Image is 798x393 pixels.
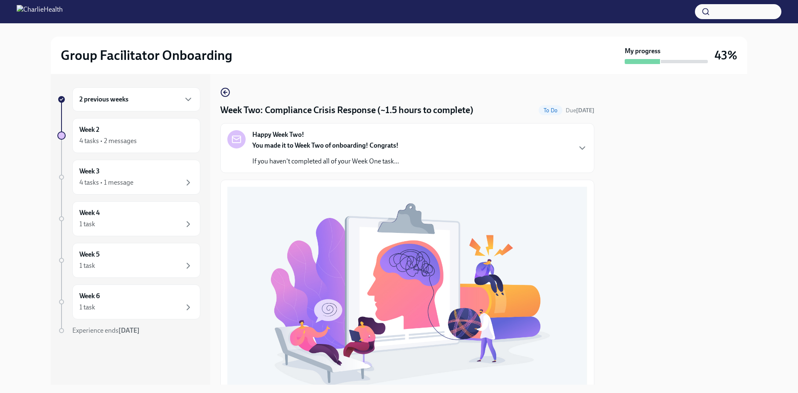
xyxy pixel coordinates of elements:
a: Week 41 task [57,201,200,236]
strong: You made it to Week Two of onboarding! Congrats! [252,141,399,149]
a: Week 51 task [57,243,200,278]
h6: Week 6 [79,292,100,301]
span: September 16th, 2025 10:00 [566,106,594,114]
div: 4 tasks • 1 message [79,178,133,187]
strong: [DATE] [576,107,594,114]
h6: Week 4 [79,208,100,218]
p: If you haven't completed all of your Week One task... [252,157,399,166]
div: 1 task [79,303,95,312]
div: 1 task [79,220,95,229]
a: Week 34 tasks • 1 message [57,160,200,195]
div: 1 task [79,261,95,270]
a: Week 61 task [57,284,200,319]
h6: Week 3 [79,167,100,176]
strong: [DATE] [118,326,140,334]
img: CharlieHealth [17,5,63,18]
a: Week 24 tasks • 2 messages [57,118,200,153]
h6: Week 2 [79,125,99,134]
strong: My progress [625,47,660,56]
h6: Week 5 [79,250,100,259]
span: To Do [539,107,562,114]
span: Due [566,107,594,114]
div: 4 tasks • 2 messages [79,136,137,146]
div: 2 previous weeks [72,87,200,111]
h3: 43% [714,48,737,63]
h6: 2 previous weeks [79,95,128,104]
h2: Group Facilitator Onboarding [61,47,232,64]
span: Experience ends [72,326,140,334]
h4: Week Two: Compliance Crisis Response (~1.5 hours to complete) [220,104,473,116]
strong: Happy Week Two! [252,130,304,139]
